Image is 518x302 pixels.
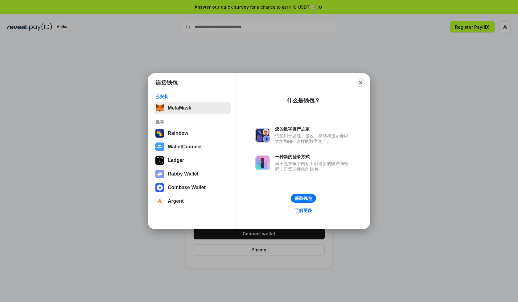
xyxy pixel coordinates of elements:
[168,105,191,111] div: MetaMask
[154,168,231,180] button: Rabby Wallet
[155,143,164,151] img: svg+xml,%3Csvg%20width%3D%2228%22%20height%3D%2228%22%20viewBox%3D%220%200%2028%2028%22%20fill%3D...
[275,126,351,132] div: 您的数字资产之家
[168,198,184,204] div: Argent
[154,181,231,194] button: Coinbase Wallet
[155,129,164,138] img: svg+xml,%3Csvg%20width%3D%22120%22%20height%3D%22120%22%20viewBox%3D%220%200%20120%20120%22%20fil...
[275,133,351,144] div: 钱包用于发送、接收、存储和显示像以太坊和NFT这样的数字资产。
[255,128,270,143] img: svg+xml,%3Csvg%20xmlns%3D%22http%3A%2F%2Fwww.w3.org%2F2000%2Fsvg%22%20fill%3D%22none%22%20viewBox...
[168,130,188,136] div: Rainbow
[168,171,199,177] div: Rabby Wallet
[155,170,164,178] img: svg+xml,%3Csvg%20xmlns%3D%22http%3A%2F%2Fwww.w3.org%2F2000%2Fsvg%22%20fill%3D%22none%22%20viewBox...
[155,104,164,112] img: svg+xml,%3Csvg%20fill%3D%22none%22%20height%3D%2233%22%20viewBox%3D%220%200%2035%2033%22%20width%...
[295,196,312,201] div: 获取钱包
[287,97,320,104] div: 什么是钱包？
[155,156,164,165] img: svg+xml,%3Csvg%20xmlns%3D%22http%3A%2F%2Fwww.w3.org%2F2000%2Fsvg%22%20width%3D%2228%22%20height%3...
[155,119,229,125] div: 推荐
[154,127,231,139] button: Rainbow
[275,161,351,172] div: 而不是在每个网站上创建新的账户和密码，只需连接您的钱包。
[155,183,164,192] img: svg+xml,%3Csvg%20width%3D%2228%22%20height%3D%2228%22%20viewBox%3D%220%200%2028%2028%22%20fill%3D...
[168,144,202,150] div: WalletConnect
[154,102,231,114] button: MetaMask
[291,206,316,214] a: 了解更多
[168,158,184,163] div: Ledger
[155,79,178,86] h1: 连接钱包
[291,194,316,203] button: 获取钱包
[155,197,164,205] img: svg+xml,%3Csvg%20width%3D%2228%22%20height%3D%2228%22%20viewBox%3D%220%200%2028%2028%22%20fill%3D...
[356,78,365,87] button: Close
[155,94,229,99] div: 已安装
[295,208,312,213] div: 了解更多
[275,154,351,159] div: 一种新的登录方式
[154,154,231,167] button: Ledger
[168,185,206,190] div: Coinbase Wallet
[154,141,231,153] button: WalletConnect
[255,155,270,170] img: svg+xml,%3Csvg%20xmlns%3D%22http%3A%2F%2Fwww.w3.org%2F2000%2Fsvg%22%20fill%3D%22none%22%20viewBox...
[154,195,231,207] button: Argent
